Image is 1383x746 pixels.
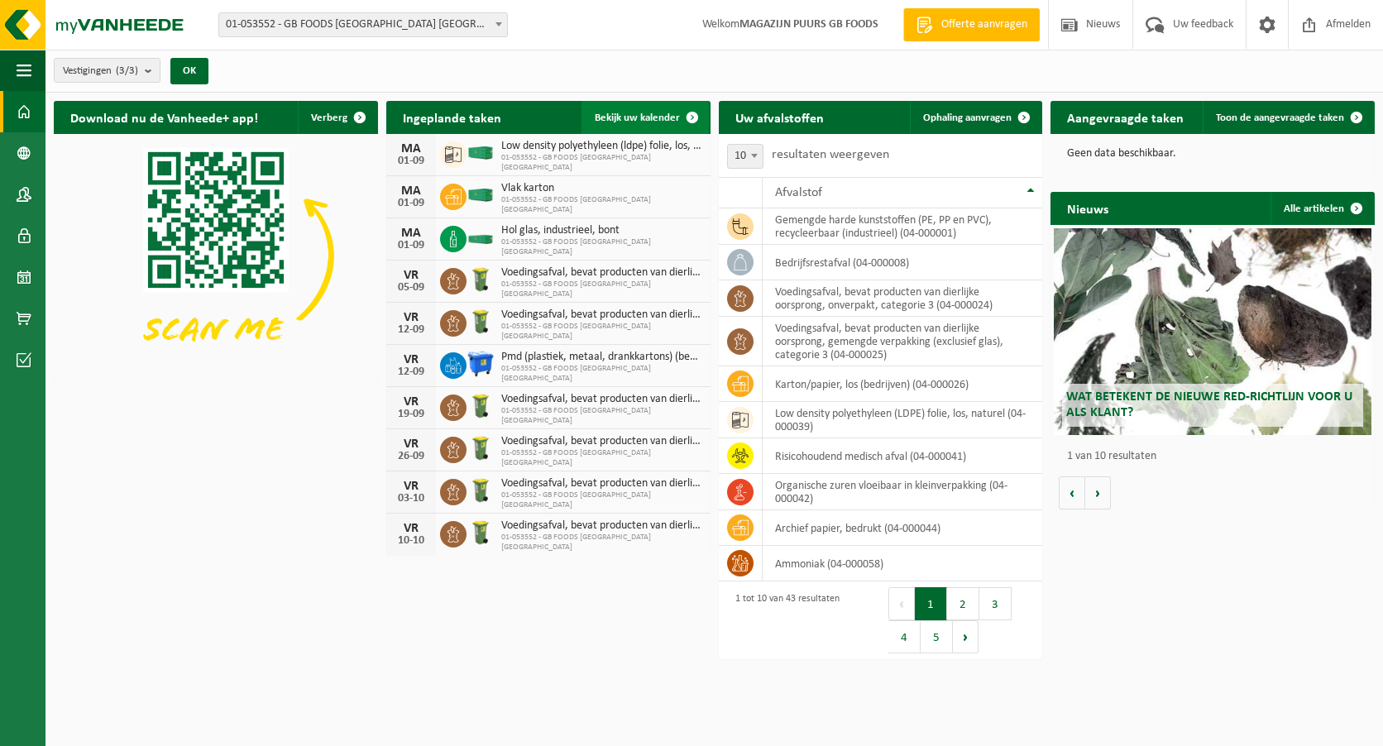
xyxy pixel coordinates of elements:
[54,58,160,83] button: Vestigingen(3/3)
[395,535,428,547] div: 10-10
[395,142,428,155] div: MA
[1066,390,1352,419] span: Wat betekent de nieuwe RED-richtlijn voor u als klant?
[728,145,763,168] span: 10
[467,434,495,462] img: WB-0140-HPE-GN-50
[739,18,878,31] strong: MAGAZIJN PUURS GB FOODS
[501,266,702,280] span: Voedingsafval, bevat producten van dierlijke oorsprong, onverpakt, categorie 3
[763,438,1043,474] td: risicohoudend medisch afval (04-000041)
[1085,476,1111,509] button: Volgende
[1271,192,1373,225] a: Alle artikelen
[501,322,702,342] span: 01-053552 - GB FOODS [GEOGRAPHIC_DATA] [GEOGRAPHIC_DATA]
[501,351,702,364] span: Pmd (plastiek, metaal, drankkartons) (bedrijven)
[727,144,763,169] span: 10
[467,230,495,245] img: HK-XC-20-GN-00
[1216,112,1344,123] span: Toon de aangevraagde taken
[501,406,702,426] span: 01-053552 - GB FOODS [GEOGRAPHIC_DATA] [GEOGRAPHIC_DATA]
[501,533,702,552] span: 01-053552 - GB FOODS [GEOGRAPHIC_DATA] [GEOGRAPHIC_DATA]
[54,101,275,133] h2: Download nu de Vanheede+ app!
[501,140,702,153] span: Low density polyethyleen (ldpe) folie, los, naturel
[395,240,428,251] div: 01-09
[395,269,428,282] div: VR
[501,280,702,299] span: 01-053552 - GB FOODS [GEOGRAPHIC_DATA] [GEOGRAPHIC_DATA]
[395,324,428,336] div: 12-09
[395,438,428,451] div: VR
[719,101,840,133] h2: Uw afvalstoffen
[772,148,889,161] label: resultaten weergeven
[467,392,495,420] img: WB-0140-HPE-GN-50
[395,409,428,420] div: 19-09
[595,112,680,123] span: Bekijk uw kalender
[501,435,702,448] span: Voedingsafval, bevat producten van dierlijke oorsprong, onverpakt, categorie 3
[937,17,1031,33] span: Offerte aanvragen
[395,353,428,366] div: VR
[467,350,495,378] img: WB-1100-HPE-BE-01
[501,448,702,468] span: 01-053552 - GB FOODS [GEOGRAPHIC_DATA] [GEOGRAPHIC_DATA]
[763,208,1043,245] td: gemengde harde kunststoffen (PE, PP en PVC), recycleerbaar (industrieel) (04-000001)
[1067,451,1366,462] p: 1 van 10 resultaten
[467,308,495,336] img: WB-0140-HPE-GN-50
[888,587,915,620] button: Previous
[501,237,702,257] span: 01-053552 - GB FOODS [GEOGRAPHIC_DATA] [GEOGRAPHIC_DATA]
[763,474,1043,510] td: organische zuren vloeibaar in kleinverpakking (04-000042)
[581,101,709,134] a: Bekijk uw kalender
[218,12,508,37] span: 01-053552 - GB FOODS BELGIUM NV - PUURS-SINT-AMANDS
[923,112,1012,123] span: Ophaling aanvragen
[395,227,428,240] div: MA
[395,155,428,167] div: 01-09
[947,587,979,620] button: 2
[311,112,347,123] span: Verberg
[763,546,1043,581] td: ammoniak (04-000058)
[467,519,495,547] img: WB-0140-HPE-GN-50
[775,186,822,199] span: Afvalstof
[727,586,840,655] div: 1 tot 10 van 43 resultaten
[395,198,428,209] div: 01-09
[763,245,1043,280] td: bedrijfsrestafval (04-000008)
[1067,148,1358,160] p: Geen data beschikbaar.
[501,364,702,384] span: 01-053552 - GB FOODS [GEOGRAPHIC_DATA] [GEOGRAPHIC_DATA]
[54,134,378,377] img: Download de VHEPlus App
[501,308,702,322] span: Voedingsafval, bevat producten van dierlijke oorsprong, onverpakt, categorie 3
[467,476,495,505] img: WB-0140-HPE-GN-50
[395,395,428,409] div: VR
[170,58,208,84] button: OK
[501,195,702,215] span: 01-053552 - GB FOODS [GEOGRAPHIC_DATA] [GEOGRAPHIC_DATA]
[1059,476,1085,509] button: Vorige
[467,188,495,203] img: HK-XC-40-GN-00
[116,65,138,76] count: (3/3)
[467,146,495,160] img: HK-XC-40-GN-00
[763,366,1043,402] td: karton/papier, los (bedrijven) (04-000026)
[501,490,702,510] span: 01-053552 - GB FOODS [GEOGRAPHIC_DATA] [GEOGRAPHIC_DATA]
[501,477,702,490] span: Voedingsafval, bevat producten van dierlijke oorsprong, onverpakt, categorie 3
[395,311,428,324] div: VR
[979,587,1012,620] button: 3
[921,620,953,653] button: 5
[763,402,1043,438] td: low density polyethyleen (LDPE) folie, los, naturel (04-000039)
[903,8,1040,41] a: Offerte aanvragen
[763,510,1043,546] td: archief papier, bedrukt (04-000044)
[1050,192,1125,224] h2: Nieuws
[467,265,495,294] img: WB-0140-HPE-GN-50
[395,366,428,378] div: 12-09
[1054,228,1371,435] a: Wat betekent de nieuwe RED-richtlijn voor u als klant?
[1203,101,1373,134] a: Toon de aangevraagde taken
[63,59,138,84] span: Vestigingen
[1050,101,1200,133] h2: Aangevraagde taken
[395,480,428,493] div: VR
[395,493,428,505] div: 03-10
[298,101,376,134] button: Verberg
[501,153,702,173] span: 01-053552 - GB FOODS [GEOGRAPHIC_DATA] [GEOGRAPHIC_DATA]
[395,184,428,198] div: MA
[953,620,979,653] button: Next
[386,101,518,133] h2: Ingeplande taken
[501,224,702,237] span: Hol glas, industrieel, bont
[910,101,1041,134] a: Ophaling aanvragen
[501,519,702,533] span: Voedingsafval, bevat producten van dierlijke oorsprong, onverpakt, categorie 3
[395,282,428,294] div: 05-09
[915,587,947,620] button: 1
[395,522,428,535] div: VR
[763,317,1043,366] td: voedingsafval, bevat producten van dierlijke oorsprong, gemengde verpakking (exclusief glas), cat...
[888,620,921,653] button: 4
[501,182,702,195] span: Vlak karton
[395,451,428,462] div: 26-09
[763,280,1043,317] td: voedingsafval, bevat producten van dierlijke oorsprong, onverpakt, categorie 3 (04-000024)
